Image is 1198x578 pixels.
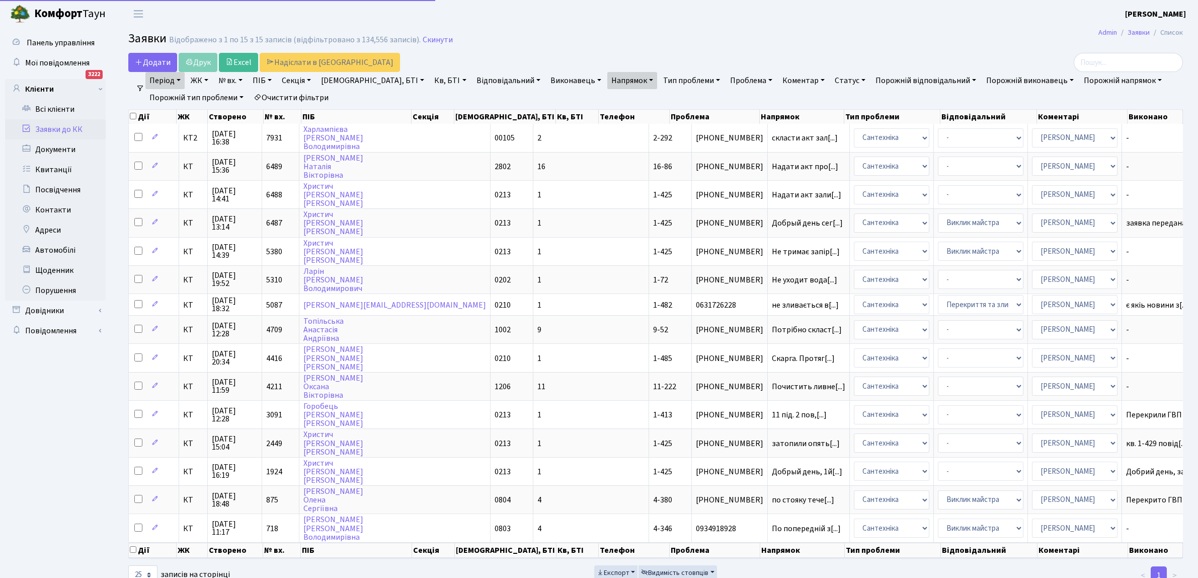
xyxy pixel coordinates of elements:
[696,468,763,476] span: [PHONE_NUMBER]
[537,466,541,477] span: 1
[5,220,106,240] a: Адреси
[1125,8,1186,20] a: [PERSON_NAME]
[607,72,657,89] a: Напрямок
[266,189,282,200] span: 6488
[772,218,843,229] span: Добрый день сег[...]
[5,301,106,321] a: Довідники
[653,218,672,229] span: 1-425
[941,543,1037,558] th: Відповідальний
[129,110,177,124] th: Дії
[653,409,672,420] span: 1-413
[34,6,83,22] b: Комфорт
[266,324,282,335] span: 4709
[183,496,203,504] span: КТ
[303,486,363,514] a: [PERSON_NAME]ОленаСергіївна
[212,350,258,366] span: [DATE] 20:34
[303,344,363,373] a: [PERSON_NAME][PERSON_NAME][PERSON_NAME]
[772,381,845,392] span: Почистить ливне[...]
[772,189,841,200] span: Надати акт зали[...]
[1126,300,1189,311] span: є якіь новини з[...]
[537,353,541,364] span: 1
[183,301,203,309] span: КТ
[495,274,511,285] span: 0202
[871,72,980,89] a: Порожній відповідальний
[653,523,672,534] span: 4-346
[1126,134,1198,142] span: -
[219,53,258,72] a: Excel
[263,543,301,558] th: № вх.
[303,401,363,429] a: Горобець[PERSON_NAME][PERSON_NAME]
[495,161,511,172] span: 2802
[1128,543,1183,558] th: Виконано
[641,568,708,578] span: Видимість стовпців
[696,496,763,504] span: [PHONE_NUMBER]
[5,260,106,280] a: Щоденник
[537,161,545,172] span: 16
[303,209,363,237] a: Христич[PERSON_NAME][PERSON_NAME]
[599,543,670,558] th: Телефон
[1037,543,1128,558] th: Коментарі
[423,35,453,45] a: Скинути
[128,53,177,72] a: Додати
[495,132,515,143] span: 00105
[495,438,511,449] span: 0213
[128,30,167,47] span: Заявки
[495,353,511,364] span: 0210
[696,354,763,363] span: [PHONE_NUMBER]
[1126,276,1198,284] span: -
[5,321,106,341] a: Повідомлення
[5,280,106,301] a: Порушення
[129,543,177,558] th: Дії
[1126,438,1188,449] span: кв. 1-429 повід[...]
[760,543,845,558] th: Напрямок
[495,466,511,477] span: 0213
[135,57,171,68] span: Додати
[264,110,301,124] th: № вх.
[537,409,541,420] span: 1
[249,72,276,89] a: ПІБ
[430,72,470,89] a: Кв, БТІ
[696,276,763,284] span: [PHONE_NUMBER]
[183,411,203,419] span: КТ
[5,53,106,73] a: Мої повідомлення3222
[495,381,511,392] span: 1206
[169,35,421,45] div: Відображено з 1 по 15 з 15 записів (відфільтровано з 134,556 записів).
[1126,409,1198,420] span: Перекрили ГВП п[...]
[177,543,208,558] th: ЖК
[495,324,511,335] span: 1002
[696,301,763,309] span: 0631726228
[10,4,30,24] img: logo.png
[653,246,672,257] span: 1-425
[303,153,363,181] a: [PERSON_NAME]НаталіяВікторівна
[772,161,838,172] span: Надати акт про[...]
[670,110,760,124] th: Проблема
[266,132,282,143] span: 7931
[5,79,106,99] a: Клієнти
[778,72,829,89] a: Коментар
[696,326,763,334] span: [PHONE_NUMBER]
[212,243,258,259] span: [DATE] 14:39
[183,276,203,284] span: КТ
[214,72,247,89] a: № вх.
[266,466,282,477] span: 1924
[212,215,258,231] span: [DATE] 13:14
[266,523,278,534] span: 718
[495,409,511,420] span: 0213
[266,381,282,392] span: 4211
[696,525,763,533] span: 0934918928
[1126,466,1195,477] span: Добрий день, за[...]
[1126,525,1198,533] span: -
[495,246,511,257] span: 0213
[1150,27,1183,38] li: Список
[266,438,282,449] span: 2449
[1126,248,1198,256] span: -
[187,72,212,89] a: ЖК
[183,525,203,533] span: КТ
[183,191,203,199] span: КТ
[696,383,763,391] span: [PHONE_NUMBER]
[212,271,258,287] span: [DATE] 19:52
[772,132,838,143] span: скласти акт зал[...]
[183,134,203,142] span: КТ2
[303,429,363,458] a: Христич[PERSON_NAME][PERSON_NAME]
[696,440,763,448] span: [PHONE_NUMBER]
